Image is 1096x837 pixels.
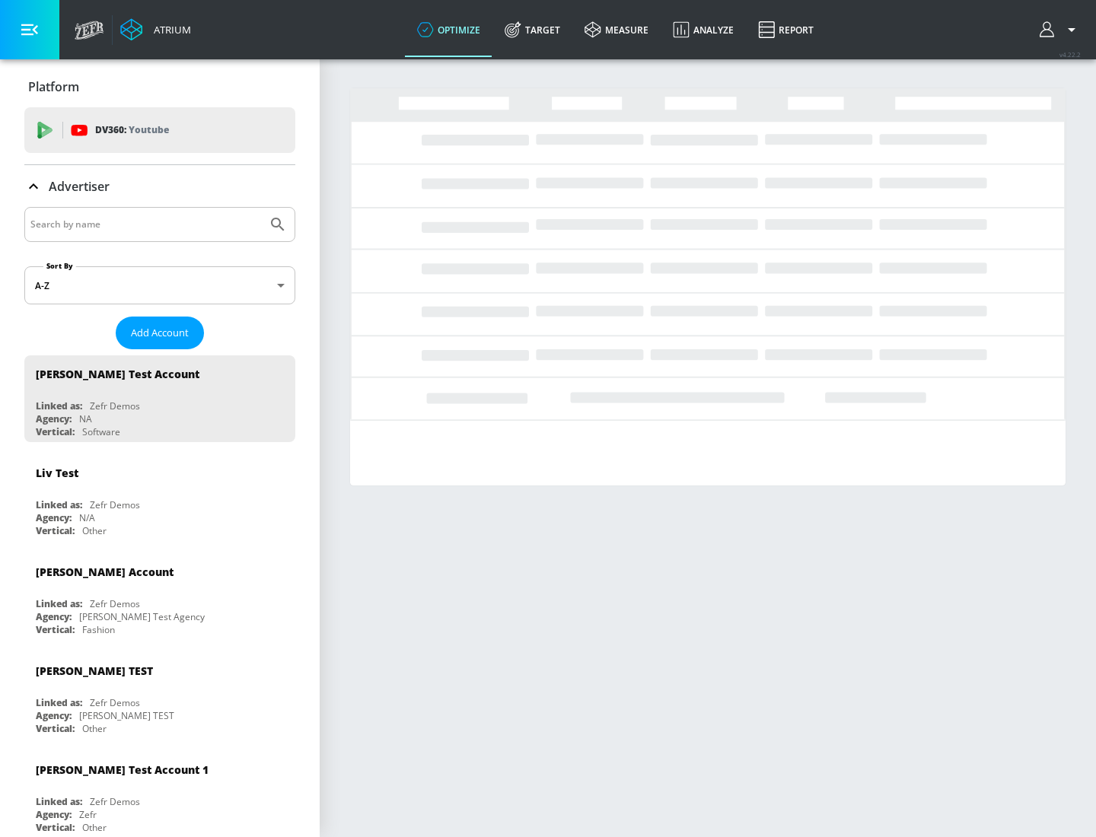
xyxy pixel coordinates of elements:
span: Add Account [131,324,189,342]
div: Other [82,722,107,735]
a: Analyze [661,2,746,57]
div: [PERSON_NAME] Test Account [36,367,199,381]
a: Target [492,2,572,57]
div: Agency: [36,511,72,524]
div: Other [82,821,107,834]
div: [PERSON_NAME] Test AccountLinked as:Zefr DemosAgency:NAVertical:Software [24,355,295,442]
div: [PERSON_NAME] AccountLinked as:Zefr DemosAgency:[PERSON_NAME] Test AgencyVertical:Fashion [24,553,295,640]
button: Add Account [116,317,204,349]
div: [PERSON_NAME] TESTLinked as:Zefr DemosAgency:[PERSON_NAME] TESTVertical:Other [24,652,295,739]
p: Youtube [129,122,169,138]
div: Other [82,524,107,537]
input: Search by name [30,215,261,234]
div: Liv TestLinked as:Zefr DemosAgency:N/AVertical:Other [24,454,295,541]
div: [PERSON_NAME] TEST [79,709,174,722]
p: Advertiser [49,178,110,195]
div: Zefr Demos [90,795,140,808]
div: Zefr Demos [90,696,140,709]
a: Report [746,2,826,57]
div: NA [79,412,92,425]
div: Linked as: [36,696,82,709]
p: DV360: [95,122,169,138]
div: A-Z [24,266,295,304]
div: [PERSON_NAME] TEST [36,664,153,678]
div: Vertical: [36,722,75,735]
div: Vertical: [36,524,75,537]
div: [PERSON_NAME] Test Agency [79,610,205,623]
div: Software [82,425,120,438]
div: DV360: Youtube [24,107,295,153]
div: Atrium [148,23,191,37]
div: Zefr Demos [90,498,140,511]
div: Platform [24,65,295,108]
div: Zefr [79,808,97,821]
div: Agency: [36,709,72,722]
a: measure [572,2,661,57]
a: Atrium [120,18,191,41]
div: Linked as: [36,399,82,412]
p: Platform [28,78,79,95]
div: N/A [79,511,95,524]
div: Advertiser [24,165,295,208]
div: Liv Test [36,466,78,480]
div: Linked as: [36,498,82,511]
a: optimize [405,2,492,57]
div: Zefr Demos [90,399,140,412]
div: Linked as: [36,597,82,610]
div: Agency: [36,610,72,623]
div: [PERSON_NAME] Test Account 1 [36,762,209,777]
div: Zefr Demos [90,597,140,610]
div: Linked as: [36,795,82,808]
div: Vertical: [36,425,75,438]
div: Agency: [36,808,72,821]
div: Fashion [82,623,115,636]
span: v 4.22.2 [1059,50,1081,59]
div: Vertical: [36,821,75,834]
div: Vertical: [36,623,75,636]
div: Agency: [36,412,72,425]
label: Sort By [43,261,76,271]
div: [PERSON_NAME] Account [36,565,174,579]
